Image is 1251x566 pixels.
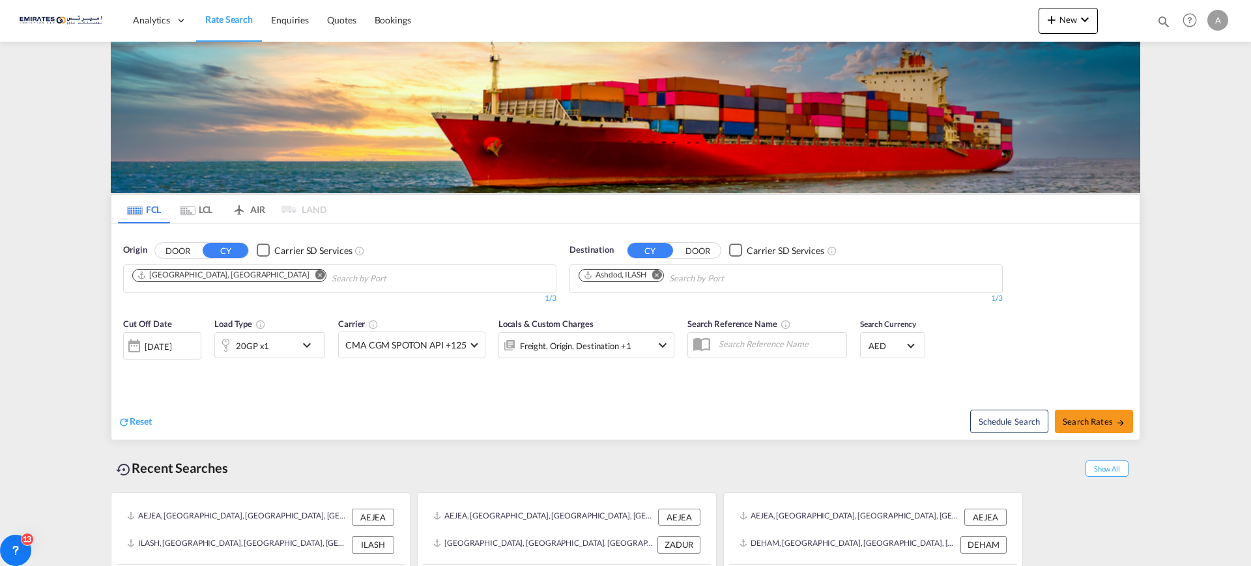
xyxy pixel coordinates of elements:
[116,462,132,477] md-icon: icon-backup-restore
[327,14,356,25] span: Quotes
[520,337,631,355] div: Freight Origin Destination Factory Stuffing
[214,332,325,358] div: 20GP x1icon-chevron-down
[569,244,614,257] span: Destination
[118,415,152,429] div: icon-refreshReset
[137,270,309,281] div: Jebel Ali, AEJEA
[133,14,170,27] span: Analytics
[127,509,349,526] div: AEJEA, Jebel Ali, United Arab Emirates, Middle East, Middle East
[658,509,700,526] div: AEJEA
[433,509,655,526] div: AEJEA, Jebel Ali, United Arab Emirates, Middle East, Middle East
[155,243,201,258] button: DOOR
[257,244,352,257] md-checkbox: Checkbox No Ink
[231,202,247,212] md-icon: icon-airplane
[1179,9,1201,31] span: Help
[583,270,646,281] div: Ashdod, ILASH
[271,14,309,25] span: Enquiries
[569,293,1003,304] div: 1/3
[123,358,133,376] md-datepicker: Select
[781,319,791,330] md-icon: Your search will be saved by the below given name
[869,340,905,352] span: AED
[1063,416,1125,427] span: Search Rates
[860,319,917,329] span: Search Currency
[740,536,957,553] div: DEHAM, Hamburg, Germany, Western Europe, Europe
[867,336,918,355] md-select: Select Currency: د.إ AEDUnited Arab Emirates Dirham
[137,270,311,281] div: Press delete to remove this chip.
[354,246,365,256] md-icon: Unchecked: Search for CY (Container Yard) services for all selected carriers.Checked : Search for...
[123,332,201,360] div: [DATE]
[299,337,321,353] md-icon: icon-chevron-down
[1157,14,1171,34] div: icon-magnify
[712,334,846,354] input: Search Reference Name
[433,536,654,553] div: ZADUR, Durban, South Africa, Southern Africa, Africa
[687,318,791,329] span: Search Reference Name
[583,270,649,281] div: Press delete to remove this chip.
[352,536,394,553] div: ILASH
[1116,418,1125,427] md-icon: icon-arrow-right
[352,509,394,526] div: AEJEA
[1207,10,1228,31] div: A
[577,265,798,289] md-chips-wrap: Chips container. Use arrow keys to select chips.
[118,195,170,223] md-tab-item: FCL
[375,14,411,25] span: Bookings
[127,536,349,553] div: ILASH, Ashdod, Israel, Levante, Middle East
[332,268,455,289] input: Chips input.
[255,319,266,330] md-icon: icon-information-outline
[20,6,108,35] img: c67187802a5a11ec94275b5db69a26e6.png
[222,195,274,223] md-tab-item: AIR
[1055,410,1133,433] button: Search Ratesicon-arrow-right
[236,337,269,355] div: 20GP x1
[111,42,1140,193] img: LCL+%26+FCL+BACKGROUND.png
[123,244,147,257] span: Origin
[111,453,233,483] div: Recent Searches
[627,243,673,258] button: CY
[123,318,172,329] span: Cut Off Date
[118,195,326,223] md-pagination-wrapper: Use the left and right arrow keys to navigate between tabs
[338,318,379,329] span: Carrier
[827,246,837,256] md-icon: Unchecked: Search for CY (Container Yard) services for all selected carriers.Checked : Search for...
[644,270,663,283] button: Remove
[123,293,556,304] div: 1/3
[1086,460,1129,477] span: Show All
[368,319,379,330] md-icon: The selected Trucker/Carrierwill be displayed in the rate results If the rates are from another f...
[960,536,1007,553] div: DEHAM
[214,318,266,329] span: Load Type
[675,243,721,258] button: DOOR
[498,332,674,358] div: Freight Origin Destination Factory Stuffingicon-chevron-down
[111,224,1140,440] div: OriginDOOR CY Checkbox No InkUnchecked: Search for CY (Container Yard) services for all selected ...
[130,416,152,427] span: Reset
[669,268,793,289] input: Chips input.
[498,318,594,329] span: Locals & Custom Charges
[747,244,824,257] div: Carrier SD Services
[1044,12,1059,27] md-icon: icon-plus 400-fg
[740,509,961,526] div: AEJEA, Jebel Ali, United Arab Emirates, Middle East, Middle East
[1179,9,1207,33] div: Help
[729,244,824,257] md-checkbox: Checkbox No Ink
[306,270,326,283] button: Remove
[274,244,352,257] div: Carrier SD Services
[655,337,670,353] md-icon: icon-chevron-down
[964,509,1007,526] div: AEJEA
[205,14,253,25] span: Rate Search
[1039,8,1098,34] button: icon-plus 400-fgNewicon-chevron-down
[1077,12,1093,27] md-icon: icon-chevron-down
[170,195,222,223] md-tab-item: LCL
[145,341,171,352] div: [DATE]
[1044,14,1093,25] span: New
[345,339,467,352] span: CMA CGM SPOTON API +125
[130,265,461,289] md-chips-wrap: Chips container. Use arrow keys to select chips.
[1157,14,1171,29] md-icon: icon-magnify
[118,416,130,428] md-icon: icon-refresh
[657,536,700,553] div: ZADUR
[203,243,248,258] button: CY
[970,410,1048,433] button: Note: By default Schedule search will only considerorigin ports, destination ports and cut off da...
